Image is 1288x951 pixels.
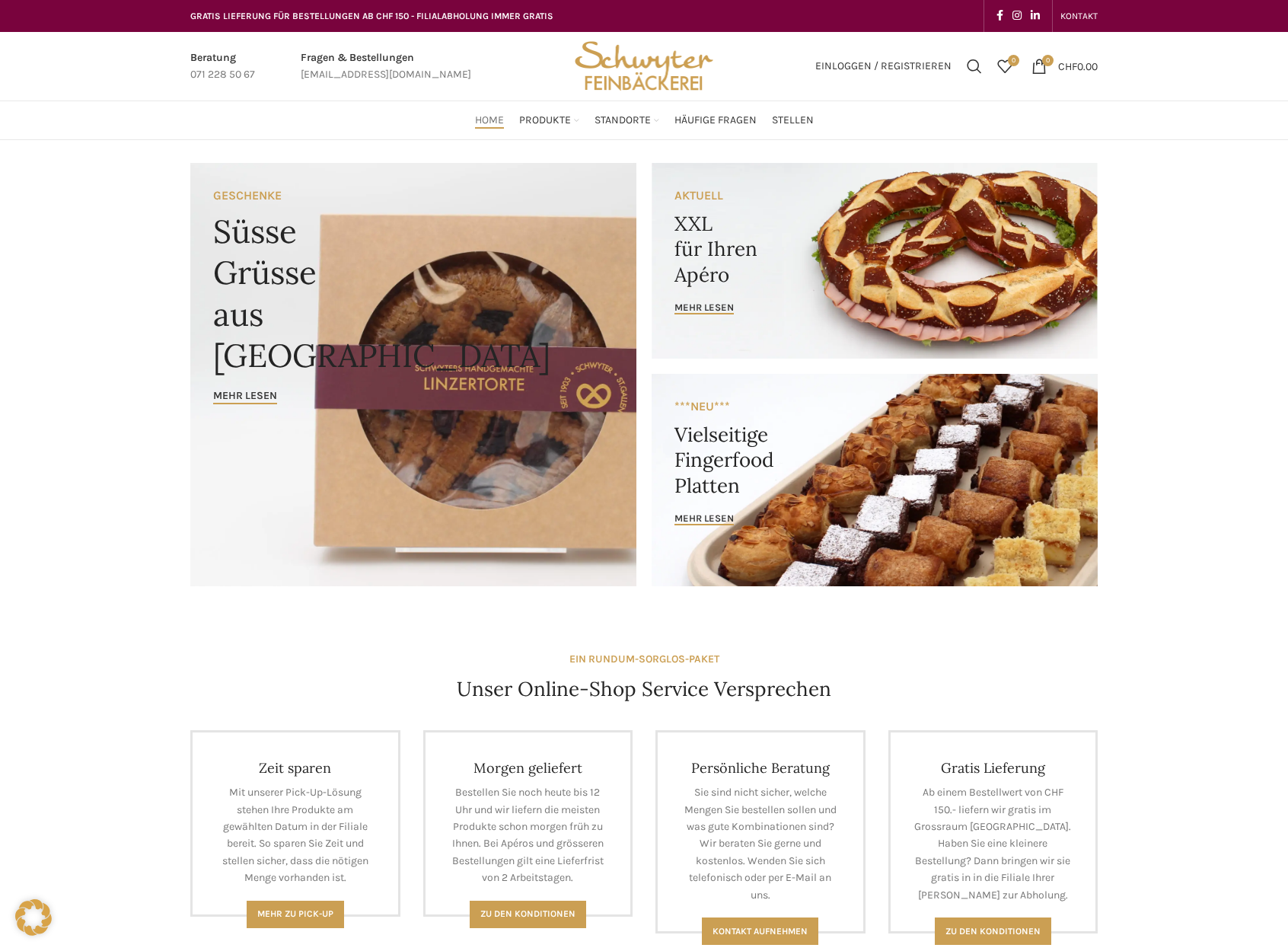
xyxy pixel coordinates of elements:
[945,926,1041,937] span: Zu den konditionen
[215,784,375,886] p: Mit unserer Pick-Up-Lösung stehen Ihre Produkte am gewählten Datum in der Filiale bereit. So spar...
[674,105,757,136] a: Häufige Fragen
[1060,1,1098,31] a: KONTAKT
[470,901,586,928] a: Zu den Konditionen
[913,784,1073,904] p: Ab einem Bestellwert von CHF 150.- liefern wir gratis im Grossraum [GEOGRAPHIC_DATA]. Haben Sie e...
[1060,11,1098,21] span: KONTAKT
[913,759,1073,777] h4: Gratis Lieferung
[990,51,1020,81] div: Meine Wunschliste
[681,759,840,777] h4: Persönliche Beratung
[1008,5,1026,27] a: Instagram social link
[183,105,1105,136] div: Main navigation
[595,113,651,128] span: Standorte
[519,105,579,136] a: Produkte
[595,105,659,136] a: Standorte
[190,163,636,586] a: Banner link
[569,32,719,101] img: Bäckerei Schwyter
[681,784,840,904] p: Sie sind nicht sicher, welche Mengen Sie bestellen sollen und was gute Kombinationen sind? Wir be...
[301,49,471,84] a: Infobox link
[569,59,719,72] a: Site logo
[992,5,1008,27] a: Facebook social link
[519,113,571,128] span: Produkte
[772,105,814,136] a: Stellen
[457,675,831,703] h4: Unser Online-Shop Service Versprechen
[1024,51,1105,81] a: 0 CHF0.00
[448,784,608,886] p: Bestellen Sie noch heute bis 12 Uhr und wir liefern die meisten Produkte schon morgen früh zu Ihn...
[247,901,344,928] a: Mehr zu Pick-Up
[1026,5,1044,27] a: Linkedin social link
[990,51,1020,81] a: 0
[713,926,808,937] span: Kontakt aufnehmen
[448,759,608,777] h4: Morgen geliefert
[1058,59,1098,72] bdi: 0.00
[702,917,818,945] a: Kontakt aufnehmen
[674,113,757,128] span: Häufige Fragen
[652,374,1098,586] a: Banner link
[569,653,719,665] strong: EIN RUNDUM-SORGLOS-PAKET
[1058,59,1077,72] span: CHF
[257,908,333,919] span: Mehr zu Pick-Up
[935,917,1051,945] a: Zu den konditionen
[1008,55,1019,66] span: 0
[808,51,959,81] a: Einloggen / Registrieren
[190,49,255,84] a: Infobox link
[1042,55,1054,66] span: 0
[772,113,814,128] span: Stellen
[475,105,504,136] a: Home
[959,51,990,81] a: Suchen
[1053,1,1105,31] div: Secondary navigation
[215,759,375,777] h4: Zeit sparen
[190,11,553,21] span: GRATIS LIEFERUNG FÜR BESTELLUNGEN AB CHF 150 - FILIALABHOLUNG IMMER GRATIS
[815,61,952,72] span: Einloggen / Registrieren
[652,163,1098,359] a: Banner link
[475,113,504,128] span: Home
[480,908,575,919] span: Zu den Konditionen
